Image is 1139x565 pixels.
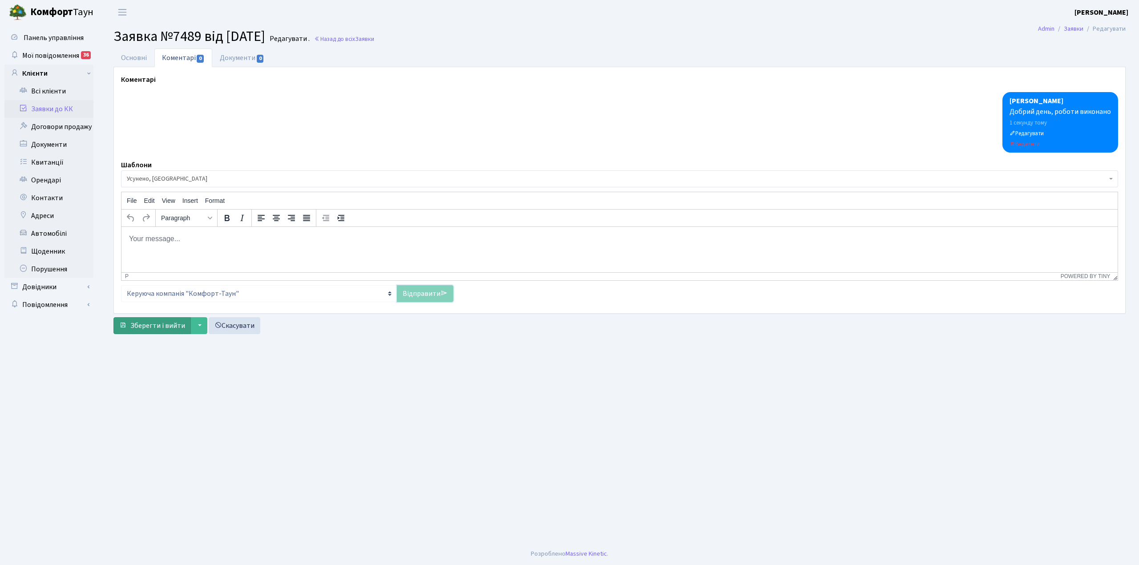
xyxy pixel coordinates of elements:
div: Розроблено . [531,549,608,559]
button: Decrease indent [318,210,333,226]
a: Документи [212,48,272,67]
button: Justify [299,210,314,226]
a: Скасувати [209,317,260,334]
label: Коментарі [121,74,156,85]
span: View [162,197,175,204]
a: Автомобілі [4,225,93,242]
span: Панель управління [24,33,84,43]
span: Таун [30,5,93,20]
span: 0 [257,55,264,63]
span: Insert [182,197,198,204]
small: 30.08.2025 20:29:28 [1010,119,1047,127]
span: Усунено, Виконано [127,174,1107,183]
div: 36 [81,51,91,59]
a: Мої повідомлення36 [4,47,93,65]
div: Resize [1110,273,1118,280]
a: Заявки [1064,24,1083,33]
span: Format [205,197,225,204]
a: Admin [1038,24,1054,33]
a: Квитанції [4,153,93,171]
b: [PERSON_NAME] [1074,8,1128,17]
a: Панель управління [4,29,93,47]
a: Порушення [4,260,93,278]
small: Видалити [1010,140,1040,148]
span: File [127,197,137,204]
button: Переключити навігацію [111,5,133,20]
div: history [121,210,156,227]
a: Massive Kinetic [565,549,607,558]
img: logo.png [9,4,27,21]
span: Мої повідомлення [22,51,79,61]
div: p [125,273,129,279]
span: 0 [197,55,204,63]
button: Formats [158,210,215,226]
button: Зберегти і вийти [113,317,191,334]
div: Добрий день, роботи виконано [1010,106,1111,117]
button: Redo [138,210,153,226]
a: Всі клієнти [4,82,93,100]
a: Основні [113,48,154,67]
a: Коментарі [154,48,212,67]
small: Редагувати [1010,129,1044,137]
a: Заявки до КК [4,100,93,118]
a: Видалити [1010,139,1040,149]
a: Назад до всіхЗаявки [314,35,374,43]
button: Align right [284,210,299,226]
span: Paragraph [161,214,205,222]
div: [PERSON_NAME] [1010,96,1111,106]
div: alignment [252,210,316,227]
a: Клієнти [4,65,93,82]
a: Щоденник [4,242,93,260]
button: Align center [269,210,284,226]
button: Italic [234,210,250,226]
a: Адреси [4,207,93,225]
nav: breadcrumb [1025,20,1139,38]
a: Повідомлення [4,296,93,314]
button: Undo [123,210,138,226]
a: Редагувати [1010,128,1044,138]
div: indentation [316,210,350,227]
iframe: Rich Text Area [121,227,1118,272]
a: Договори продажу [4,118,93,136]
button: Increase indent [333,210,348,226]
li: Редагувати [1083,24,1126,34]
b: Комфорт [30,5,73,19]
span: Заявки [355,35,374,43]
a: [PERSON_NAME] [1074,7,1128,18]
span: Зберегти і вийти [130,321,185,331]
div: styles [156,210,218,227]
button: Align left [254,210,269,226]
a: Powered by Tiny [1061,273,1111,279]
a: Контакти [4,189,93,207]
span: Заявка №7489 від [DATE] [113,26,265,47]
div: formatting [218,210,252,227]
a: Документи [4,136,93,153]
small: Редагувати . [268,35,310,43]
span: Edit [144,197,155,204]
a: Орендарі [4,171,93,189]
a: Довідники [4,278,93,296]
label: Шаблони [121,160,152,170]
button: Bold [219,210,234,226]
span: Усунено, Виконано [121,170,1118,187]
